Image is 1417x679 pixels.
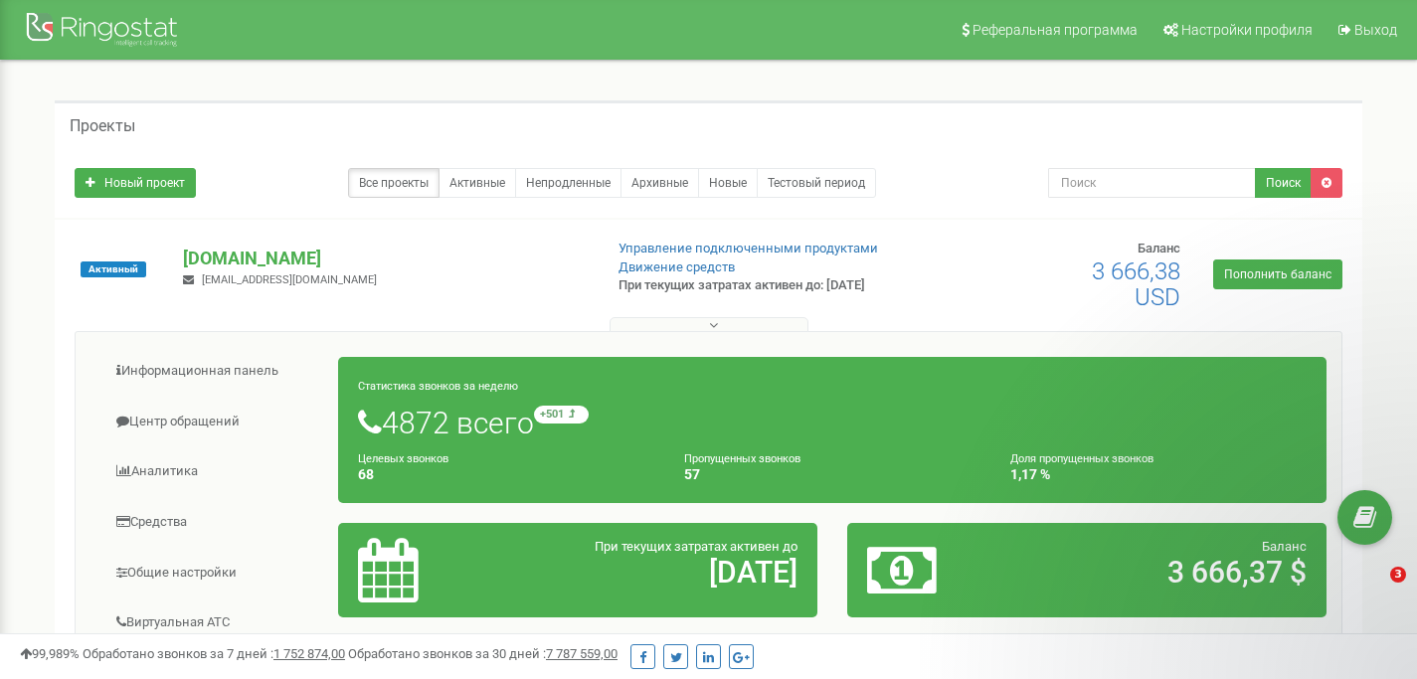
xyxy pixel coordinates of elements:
u: 1 752 874,00 [273,646,345,661]
small: Доля пропущенных звонков [1010,452,1153,465]
button: Поиск [1255,168,1312,198]
small: Статистика звонков за неделю [358,380,518,393]
h5: Проекты [70,117,135,135]
a: Информационная панель [90,347,339,396]
a: Центр обращений [90,398,339,446]
p: [DOMAIN_NAME] [183,246,586,271]
span: 3 [1390,567,1406,583]
a: Новый проект [75,168,196,198]
h1: 4872 всего [358,406,1307,439]
a: Движение средств [619,259,735,274]
a: Новые [698,168,758,198]
span: Реферальная программа [973,22,1138,38]
h4: 57 [684,467,980,482]
a: Непродленные [515,168,621,198]
h2: 3 666,37 $ [1023,556,1307,589]
a: Аналитика [90,447,339,496]
a: Тестовый период [757,168,876,198]
a: Пополнить баланс [1213,259,1342,289]
iframe: Intercom live chat [1349,567,1397,614]
span: Баланс [1262,539,1307,554]
small: +501 [534,406,589,424]
span: [EMAIL_ADDRESS][DOMAIN_NAME] [202,273,377,286]
small: Целевых звонков [358,452,448,465]
a: Все проекты [348,168,440,198]
a: Активные [439,168,516,198]
p: При текущих затратах активен до: [DATE] [619,276,913,295]
span: Активный [81,261,146,277]
span: Выход [1354,22,1397,38]
a: Средства [90,498,339,547]
span: Обработано звонков за 7 дней : [83,646,345,661]
h4: 1,17 % [1010,467,1307,482]
a: Виртуальная АТС [90,598,339,647]
span: 3 666,38 USD [1092,257,1180,311]
a: Управление подключенными продуктами [619,241,878,255]
span: При текущих затратах активен до [595,539,797,554]
span: Обработано звонков за 30 дней : [348,646,618,661]
span: Настройки профиля [1181,22,1313,38]
small: Пропущенных звонков [684,452,800,465]
a: Архивные [620,168,699,198]
span: Баланс [1138,241,1180,255]
input: Поиск [1048,168,1256,198]
h2: [DATE] [514,556,797,589]
h4: 68 [358,467,654,482]
u: 7 787 559,00 [546,646,618,661]
span: 99,989% [20,646,80,661]
a: Общие настройки [90,549,339,597]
